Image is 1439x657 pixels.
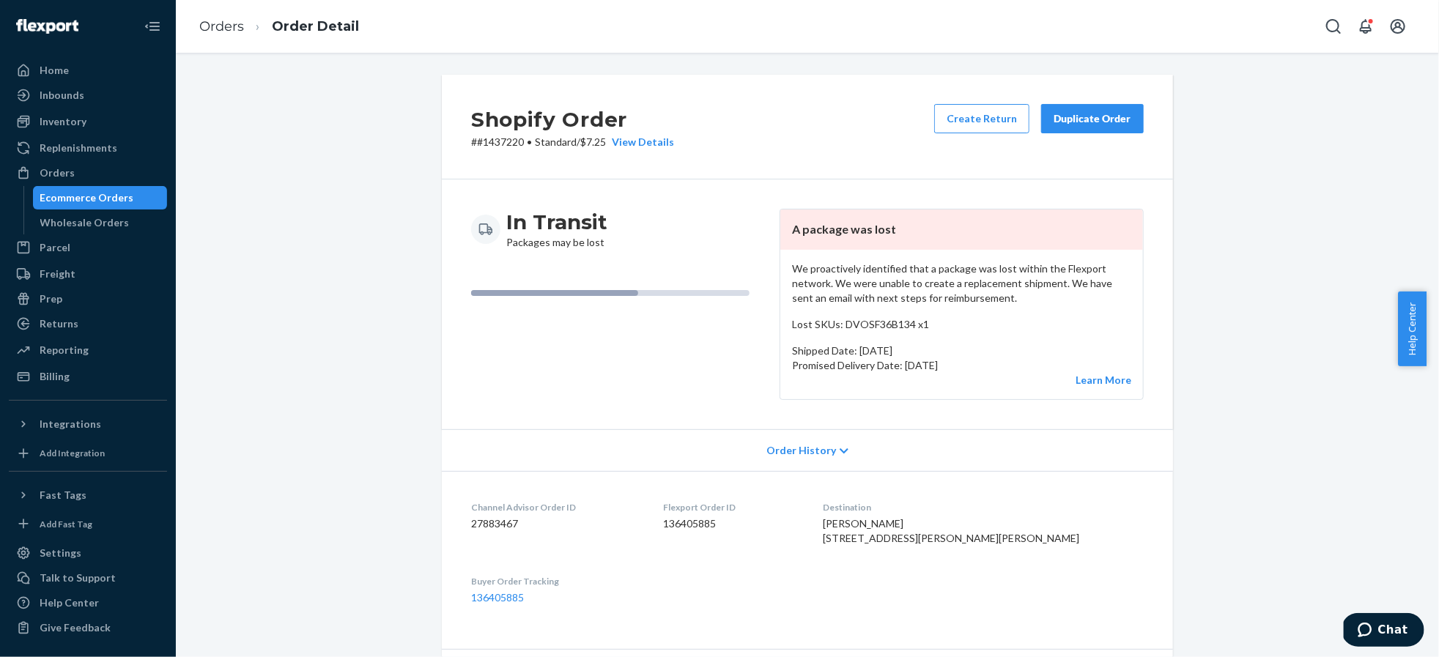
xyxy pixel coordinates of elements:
a: Inventory [9,110,167,133]
div: Returns [40,316,78,331]
div: Ecommerce Orders [40,190,134,205]
button: Fast Tags [9,483,167,507]
div: Billing [40,369,70,384]
button: Create Return [934,104,1029,133]
button: Open notifications [1351,12,1380,41]
dt: Channel Advisor Order ID [471,501,640,513]
button: Open Search Box [1319,12,1348,41]
div: Help Center [40,595,99,610]
a: Returns [9,312,167,335]
dt: Flexport Order ID [663,501,799,513]
dt: Buyer Order Tracking [471,575,640,587]
ol: breadcrumbs [188,5,371,48]
button: Close Navigation [138,12,167,41]
a: Reporting [9,338,167,362]
header: A package was lost [780,209,1143,250]
p: # #1437220 / $7.25 [471,135,674,149]
button: Help Center [1398,292,1427,366]
div: Fast Tags [40,488,86,502]
div: Freight [40,267,75,281]
a: Parcel [9,236,167,259]
div: Replenishments [40,141,117,155]
div: Prep [40,292,62,306]
img: Flexport logo [16,19,78,34]
a: Replenishments [9,136,167,160]
span: Order History [766,443,836,458]
a: Inbounds [9,83,167,107]
a: Learn More [1076,374,1131,386]
a: Freight [9,262,167,286]
div: Add Integration [40,447,105,459]
button: Talk to Support [9,566,167,590]
p: Shipped Date: [DATE] [792,344,1131,358]
a: Settings [9,541,167,565]
a: Order Detail [272,18,359,34]
a: Orders [199,18,244,34]
iframe: Opens a widget where you can chat to one of our agents [1344,613,1424,650]
div: Inbounds [40,88,84,103]
div: Wholesale Orders [40,215,130,230]
div: Settings [40,546,81,560]
div: Packages may be lost [506,209,607,250]
a: Help Center [9,591,167,615]
div: Parcel [40,240,70,255]
dt: Destination [824,501,1144,513]
span: Standard [535,136,577,148]
h3: In Transit [506,209,607,235]
button: Integrations [9,412,167,436]
a: Home [9,59,167,82]
div: Add Fast Tag [40,518,92,530]
a: Orders [9,161,167,185]
button: Open account menu [1383,12,1413,41]
div: Duplicate Order [1054,111,1131,126]
p: Lost SKUs: DVOSF36B134 x1 [792,317,1131,332]
div: Orders [40,166,75,180]
a: Add Integration [9,442,167,465]
dd: 136405885 [663,516,799,531]
button: View Details [606,135,674,149]
div: Inventory [40,114,86,129]
a: Add Fast Tag [9,513,167,536]
span: • [527,136,532,148]
div: Home [40,63,69,78]
h2: Shopify Order [471,104,674,135]
p: Promised Delivery Date: [DATE] [792,358,1131,373]
div: Talk to Support [40,571,116,585]
a: Billing [9,365,167,388]
div: Give Feedback [40,620,111,635]
a: Prep [9,287,167,311]
button: Duplicate Order [1041,104,1144,133]
p: We proactively identified that a package was lost within the Flexport network. We were unable to ... [792,261,1131,305]
dd: 27883467 [471,516,640,531]
a: Ecommerce Orders [33,186,168,209]
button: Give Feedback [9,616,167,639]
span: [PERSON_NAME] [STREET_ADDRESS][PERSON_NAME][PERSON_NAME] [824,517,1080,544]
div: Integrations [40,417,101,431]
a: 136405885 [471,591,524,604]
a: Wholesale Orders [33,211,168,234]
div: Reporting [40,343,89,357]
